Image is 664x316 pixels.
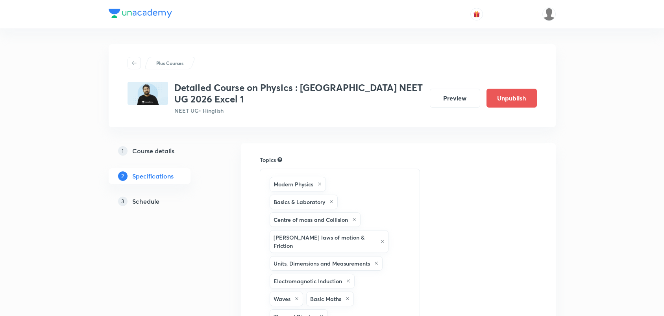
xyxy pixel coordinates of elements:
[274,295,290,303] h6: Waves
[128,82,168,105] img: A840FB93-0CA2-4B09-9D63-89A8924072DF_plus.png
[132,171,174,181] h5: Specifications
[277,156,282,163] div: Search for topics
[174,106,424,115] p: NEET UG • Hinglish
[274,277,342,285] h6: Electromagnetic Induction
[132,197,159,206] h5: Schedule
[132,146,174,156] h5: Course details
[109,9,172,18] img: Company Logo
[274,216,348,224] h6: Centre of mass and Collision
[174,82,424,105] h3: Detailed Course on Physics : [GEOGRAPHIC_DATA] NEET UG 2026 Excel 1
[274,180,313,188] h6: Modern Physics
[310,295,341,303] h6: Basic Maths
[542,7,556,21] img: Sudipta Bose
[486,89,537,108] button: Unpublish
[274,198,325,206] h6: Basics & Laboratory
[274,259,370,268] h6: Units, Dimensions and Measurements
[109,193,216,209] a: 3Schedule
[473,11,480,18] img: avatar
[156,59,183,67] p: Plus Courses
[274,233,377,250] h6: [PERSON_NAME] laws of motion & Friction
[109,9,172,20] a: Company Logo
[430,89,480,108] button: Preview
[118,146,128,156] p: 1
[109,143,216,159] a: 1Course details
[118,197,128,206] p: 3
[470,8,483,20] button: avatar
[118,171,128,181] p: 2
[260,156,276,164] h6: Topics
